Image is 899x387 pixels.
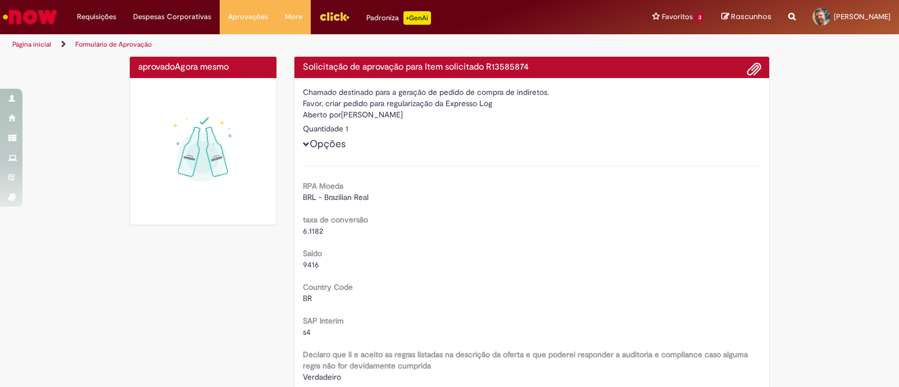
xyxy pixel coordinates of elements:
[303,327,311,337] span: s4
[175,61,229,72] span: Agora mesmo
[695,13,705,22] span: 3
[319,8,349,25] img: click_logo_yellow_360x200.png
[1,6,59,28] img: ServiceNow
[12,40,51,49] a: Página inicial
[303,181,343,191] b: RPA Moeda
[228,11,268,22] span: Aprovações
[303,349,748,371] b: Declaro que li e aceito as regras listadas na descrição da oferta e que poderei responder a audit...
[138,86,268,216] img: sucesso_1.gif
[303,226,323,236] span: 6.1182
[303,109,761,123] div: [PERSON_NAME]
[303,215,368,225] b: taxa de conversão
[303,192,369,202] span: BRL - Brazilian Real
[303,98,761,109] div: Favor, criar pedido para regularização da Expresso Log
[834,12,891,21] span: [PERSON_NAME]
[75,40,152,49] a: Formulário de Aprovação
[303,248,322,258] b: Saldo
[303,109,341,120] label: Aberto por
[303,372,341,382] span: Verdadeiro
[285,11,302,22] span: More
[303,123,761,134] div: Quantidade 1
[303,86,761,98] div: Chamado destinado para a geração de pedido de compra de indiretos.
[303,316,344,326] b: SAP Interim
[303,62,761,72] h4: Solicitação de aprovação para Item solicitado R13585874
[8,34,591,55] ul: Trilhas de página
[721,12,771,22] a: Rascunhos
[138,62,268,72] h4: aprovado
[175,61,229,72] time: 01/10/2025 15:40:06
[731,11,771,22] span: Rascunhos
[77,11,116,22] span: Requisições
[662,11,693,22] span: Favoritos
[303,282,353,292] b: Country Code
[403,11,431,25] p: +GenAi
[133,11,211,22] span: Despesas Corporativas
[366,11,431,25] div: Padroniza
[303,259,319,270] span: 9416
[303,293,312,303] span: BR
